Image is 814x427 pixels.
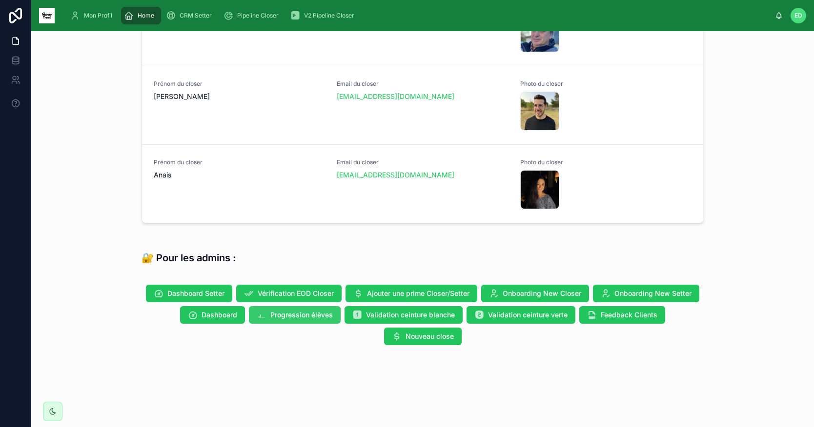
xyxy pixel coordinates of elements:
span: Pipeline Closer [237,12,279,19]
span: Mon Profil [84,12,112,19]
button: Dashboard [180,306,245,324]
button: Ajouter une prime Closer/Setter [346,285,477,302]
button: Dashboard Setter [146,285,232,302]
span: Feedback Clients [601,310,657,320]
span: Prénom du closer [154,158,325,166]
img: App logo [39,8,55,23]
a: Mon Profil [67,7,119,24]
a: Home [121,7,161,24]
span: CRM Setter [180,12,212,19]
button: Vérification EOD Closer [236,285,342,302]
button: Nouveau close [384,328,462,345]
a: [EMAIL_ADDRESS][DOMAIN_NAME] [337,170,454,180]
a: V2 Pipeline Closer [287,7,361,24]
span: ED [794,12,802,19]
span: [PERSON_NAME] [154,92,325,101]
a: CRM Setter [163,7,219,24]
span: Dashboard Setter [167,289,224,298]
div: scrollable content [62,5,775,26]
span: Onboarding New Setter [614,289,692,298]
span: Vérification EOD Closer [258,289,334,298]
span: Email du closer [337,158,508,166]
span: Dashboard [202,310,237,320]
span: Home [138,12,154,19]
span: V2 Pipeline Closer [304,12,354,19]
span: Anais [154,170,325,180]
button: Progression élèves [249,306,341,324]
span: Prénom du closer [154,80,325,88]
span: Validation ceinture verte [488,310,568,320]
span: Nouveau close [406,331,454,341]
span: Progression élèves [270,310,333,320]
button: Validation ceinture blanche [345,306,463,324]
span: Email du closer [337,80,508,88]
span: Validation ceinture blanche [366,310,455,320]
a: [EMAIL_ADDRESS][DOMAIN_NAME] [337,92,454,101]
span: Photo du closer [520,158,692,166]
h3: 🔐 Pour les admins : [142,251,236,265]
button: Onboarding New Closer [481,285,589,302]
span: Ajouter une prime Closer/Setter [367,289,469,298]
button: Onboarding New Setter [593,285,699,302]
button: Validation ceinture verte [467,306,575,324]
span: Photo du closer [520,80,692,88]
span: Onboarding New Closer [503,289,581,298]
button: Feedback Clients [579,306,665,324]
a: Pipeline Closer [221,7,285,24]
